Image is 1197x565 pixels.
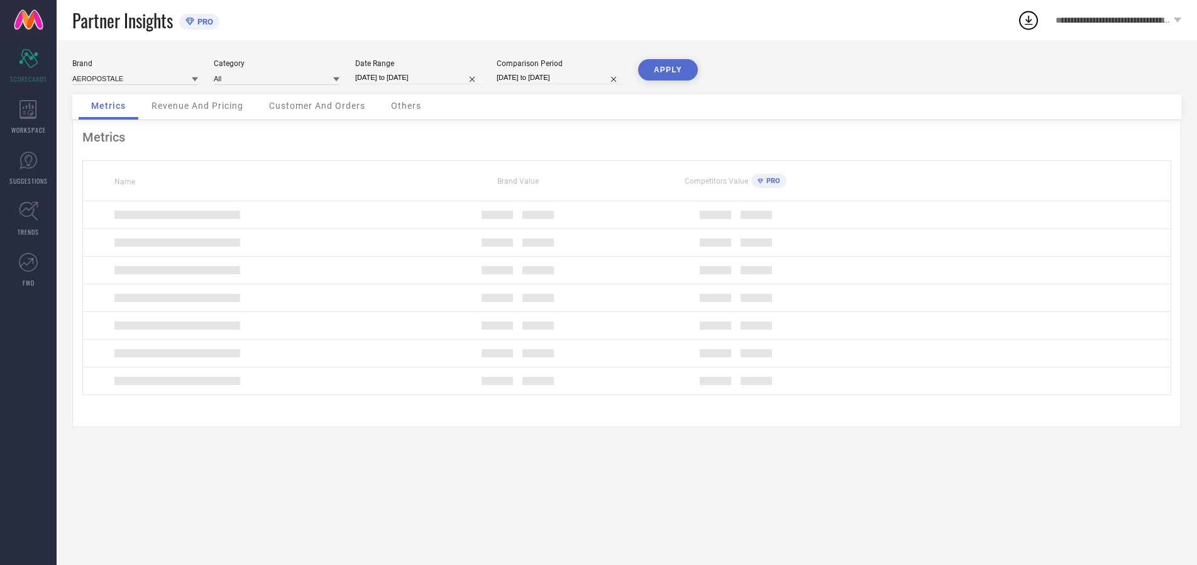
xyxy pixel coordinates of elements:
span: Name [114,177,135,186]
span: Competitors Value [685,177,748,186]
span: TRENDS [18,227,39,237]
div: Category [214,59,339,68]
div: Metrics [82,130,1171,145]
span: PRO [194,17,213,26]
span: SUGGESTIONS [9,176,48,186]
span: PRO [763,177,780,185]
button: APPLY [638,59,698,81]
span: Others [391,101,421,111]
span: Customer And Orders [269,101,365,111]
div: Comparison Period [497,59,622,68]
div: Date Range [355,59,481,68]
span: Revenue And Pricing [152,101,243,111]
span: WORKSPACE [11,125,46,135]
span: Metrics [91,101,126,111]
span: FWD [23,278,35,288]
span: Brand Value [497,177,539,186]
div: Brand [72,59,198,68]
div: Open download list [1017,9,1040,31]
span: Partner Insights [72,8,173,33]
span: SCORECARDS [10,74,47,84]
input: Select date range [355,71,481,84]
input: Select comparison period [497,71,622,84]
